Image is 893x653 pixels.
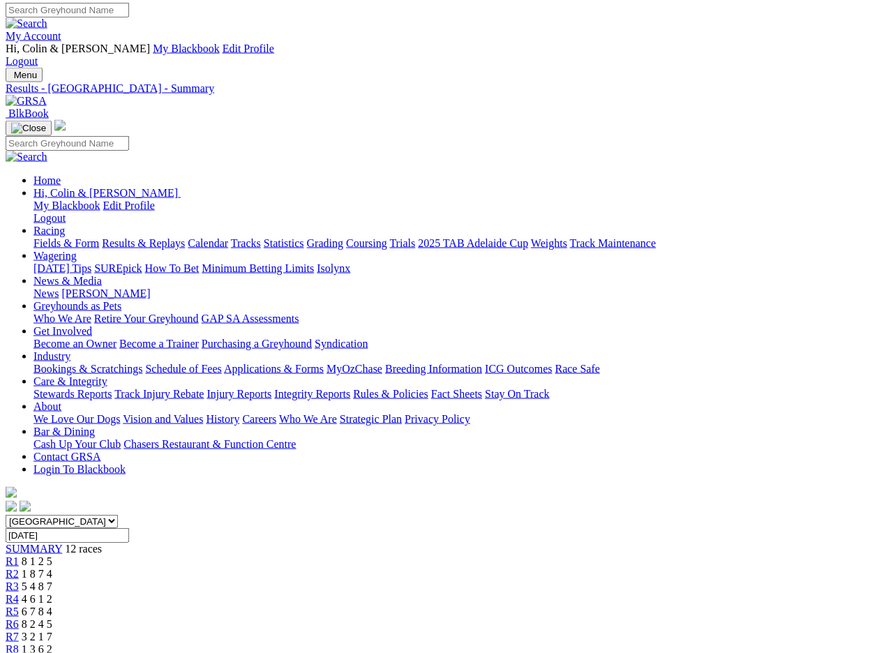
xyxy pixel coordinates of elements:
a: Breeding Information [385,363,482,375]
a: R4 [6,593,19,605]
div: About [33,413,887,426]
a: GAP SA Assessments [202,313,299,324]
img: logo-grsa-white.png [6,487,17,498]
a: Bookings & Scratchings [33,363,142,375]
a: Edit Profile [103,200,155,211]
a: My Account [6,30,61,42]
span: BlkBook [8,107,49,119]
a: Grading [307,237,343,249]
span: 4 6 1 2 [22,593,52,605]
input: Select date [6,528,129,543]
img: Search [6,17,47,30]
img: logo-grsa-white.png [54,120,66,131]
a: Edit Profile [223,43,274,54]
div: Greyhounds as Pets [33,313,887,325]
a: R1 [6,555,19,567]
a: My Blackbook [33,200,100,211]
a: R2 [6,568,19,580]
div: Industry [33,363,887,375]
a: News & Media [33,275,102,287]
a: Logout [6,55,38,67]
span: Hi, Colin & [PERSON_NAME] [33,187,178,199]
a: Trials [389,237,415,249]
a: Industry [33,350,70,362]
a: Schedule of Fees [145,363,221,375]
div: My Account [6,43,887,68]
a: Statistics [264,237,304,249]
a: Contact GRSA [33,451,100,463]
a: Logout [33,212,66,224]
a: Track Injury Rebate [114,388,204,400]
a: History [206,413,239,425]
img: facebook.svg [6,501,17,512]
a: Become a Trainer [119,338,199,350]
a: Cash Up Your Club [33,438,121,450]
div: Bar & Dining [33,438,887,451]
a: Who We Are [279,413,337,425]
span: Menu [14,70,37,80]
span: 12 races [65,543,102,555]
a: We Love Our Dogs [33,413,120,425]
a: Greyhounds as Pets [33,300,121,312]
span: 8 1 2 5 [22,555,52,567]
div: Care & Integrity [33,388,887,400]
a: Wagering [33,250,77,262]
a: Hi, Colin & [PERSON_NAME] [33,187,181,199]
span: 3 2 1 7 [22,631,52,643]
a: Get Involved [33,325,92,337]
a: About [33,400,61,412]
span: 1 8 7 4 [22,568,52,580]
img: GRSA [6,95,47,107]
a: Stewards Reports [33,388,112,400]
a: Minimum Betting Limits [202,262,314,274]
div: Results - [GEOGRAPHIC_DATA] - Summary [6,82,887,95]
a: News [33,287,59,299]
a: Become an Owner [33,338,117,350]
div: Racing [33,237,887,250]
a: MyOzChase [327,363,382,375]
a: Results & Replays [102,237,185,249]
a: Syndication [315,338,368,350]
a: Stay On Track [485,388,549,400]
a: Tracks [231,237,261,249]
a: Who We Are [33,313,91,324]
a: Home [33,174,61,186]
a: Bar & Dining [33,426,95,437]
img: twitter.svg [20,501,31,512]
a: Calendar [188,237,228,249]
div: Wagering [33,262,887,275]
img: Close [11,123,46,134]
a: ICG Outcomes [485,363,552,375]
a: R7 [6,631,19,643]
a: Fields & Form [33,237,99,249]
a: Weights [531,237,567,249]
a: How To Bet [145,262,200,274]
a: 2025 TAB Adelaide Cup [418,237,528,249]
a: Care & Integrity [33,375,107,387]
div: Get Involved [33,338,887,350]
button: Toggle navigation [6,68,43,82]
a: Isolynx [317,262,350,274]
a: Strategic Plan [340,413,402,425]
input: Search [6,136,129,151]
span: R5 [6,606,19,617]
a: R3 [6,580,19,592]
span: 5 4 8 7 [22,580,52,592]
img: Search [6,151,47,163]
a: Injury Reports [207,388,271,400]
a: Fact Sheets [431,388,482,400]
a: Purchasing a Greyhound [202,338,312,350]
a: Chasers Restaurant & Function Centre [123,438,296,450]
a: R6 [6,618,19,630]
a: [DATE] Tips [33,262,91,274]
a: Coursing [346,237,387,249]
a: Track Maintenance [570,237,656,249]
a: SUMMARY [6,543,62,555]
a: [PERSON_NAME] [61,287,150,299]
